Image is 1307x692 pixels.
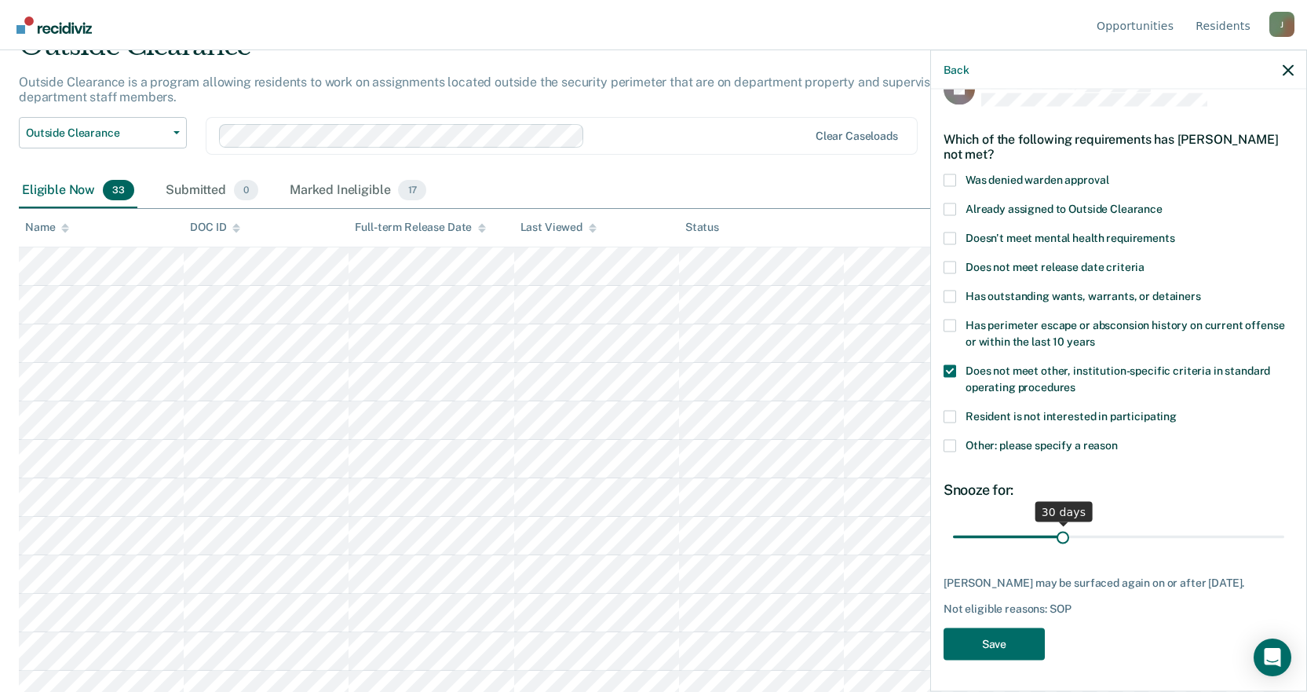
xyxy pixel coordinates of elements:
span: 0 [234,180,258,200]
span: Other: please specify a reason [966,438,1118,451]
span: Resident is not interested in participating [966,409,1177,422]
div: [PERSON_NAME] may be surfaced again on or after [DATE]. [944,576,1294,589]
div: Open Intercom Messenger [1254,639,1291,676]
button: Back [944,63,969,76]
span: Outside Clearance [26,126,167,140]
div: Last Viewed [520,221,597,234]
div: DOC ID [190,221,240,234]
button: Save [944,628,1045,660]
div: Snooze for: [944,481,1294,498]
span: Already assigned to Outside Clearance [966,202,1163,214]
span: Has perimeter escape or absconsion history on current offense or within the last 10 years [966,318,1284,347]
div: Submitted [162,174,261,208]
div: Which of the following requirements has [PERSON_NAME] not met? [944,119,1294,174]
div: 30 days [1035,501,1093,522]
span: Has outstanding wants, warrants, or detainers [966,289,1201,302]
div: Marked Ineligible [287,174,429,208]
span: 33 [103,180,134,200]
p: Outside Clearance is a program allowing residents to work on assignments located outside the secu... [19,75,962,104]
div: Clear caseloads [816,130,898,143]
div: Not eligible reasons: SOP [944,602,1294,616]
span: 17 [398,180,426,200]
div: J [1269,12,1294,37]
span: Was denied warden approval [966,173,1108,185]
span: Doesn't meet mental health requirements [966,231,1175,243]
div: Name [25,221,69,234]
div: Eligible Now [19,174,137,208]
button: Profile dropdown button [1269,12,1294,37]
div: Status [685,221,719,234]
span: Does not meet release date criteria [966,260,1145,273]
div: Full-term Release Date [355,221,486,234]
img: Recidiviz [16,16,92,34]
span: Does not meet other, institution-specific criteria in standard operating procedures [966,364,1270,393]
div: Outside Clearance [19,30,999,75]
